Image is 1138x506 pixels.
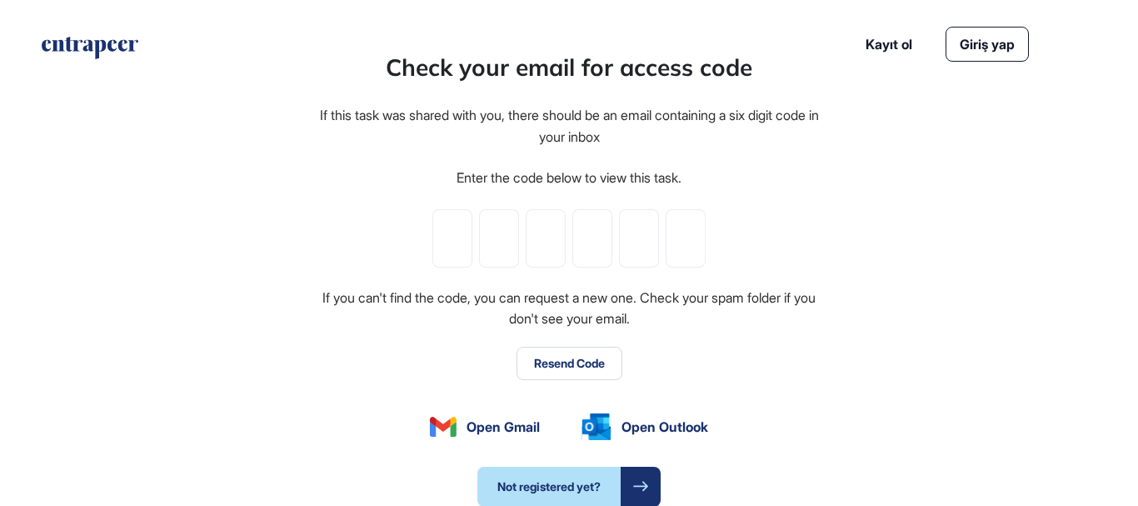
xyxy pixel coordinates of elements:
a: Giriş yap [946,27,1029,62]
a: Open Gmail [430,417,540,437]
span: Open Outlook [621,417,708,437]
div: If you can't find the code, you can request a new one. Check your spam folder if you don't see yo... [317,288,821,330]
a: Kayıt ol [866,34,912,54]
div: If this task was shared with you, there should be an email containing a six digit code in your inbox [317,105,821,148]
a: entrapeer-logo [40,37,140,65]
button: Resend Code [517,347,622,380]
span: Open Gmail [467,417,540,437]
a: Open Outlook [581,413,708,440]
div: Enter the code below to view this task. [457,168,681,189]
